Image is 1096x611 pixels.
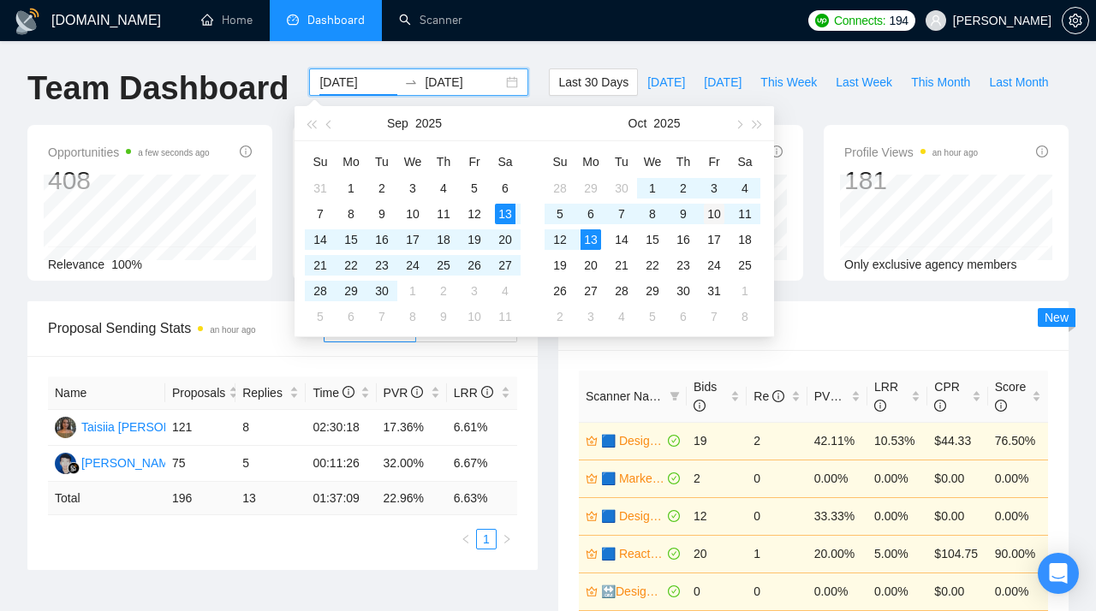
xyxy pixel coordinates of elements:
[459,175,490,201] td: 2025-09-05
[586,389,665,403] span: Scanner Name
[464,306,485,327] div: 10
[606,227,637,252] td: 2025-10-14
[844,142,978,163] span: Profile Views
[387,106,408,140] button: Sep
[454,386,493,400] span: LRR
[404,75,418,89] span: to
[545,252,575,278] td: 2025-10-19
[989,73,1048,92] span: Last Month
[402,255,423,276] div: 24
[814,389,855,403] span: PVR
[668,435,680,447] span: check-circle
[305,304,336,329] td: 2025-10-05
[411,386,423,398] span: info-circle
[668,278,699,304] td: 2025-10-30
[637,278,668,304] td: 2025-10-29
[1045,311,1069,324] span: New
[550,204,570,224] div: 5
[402,178,423,199] div: 3
[366,175,397,201] td: 2025-09-02
[310,281,331,301] div: 28
[867,460,927,497] td: 0.00%
[807,422,867,460] td: 42.11%
[735,204,755,224] div: 11
[397,227,428,252] td: 2025-09-17
[366,201,397,227] td: 2025-09-09
[1063,14,1088,27] span: setting
[988,422,1048,460] td: 76.50%
[687,460,747,497] td: 2
[366,252,397,278] td: 2025-09-23
[606,148,637,175] th: Tu
[305,175,336,201] td: 2025-08-31
[668,201,699,227] td: 2025-10-09
[490,304,521,329] td: 2025-10-11
[611,255,632,276] div: 21
[668,252,699,278] td: 2025-10-23
[704,281,724,301] div: 31
[601,507,664,525] a: 🟦 Design SaaS
[815,14,829,27] img: upwork-logo.png
[637,227,668,252] td: 2025-10-15
[14,8,41,35] img: logo
[902,68,980,96] button: This Month
[550,255,570,276] div: 19
[55,419,217,433] a: TPTaisiia [PERSON_NAME]
[575,252,606,278] td: 2025-10-20
[842,390,854,402] span: info-circle
[377,446,447,482] td: 32.00%
[653,106,680,140] button: 2025
[81,418,217,436] div: Taisiia [PERSON_NAME]
[606,252,637,278] td: 2025-10-21
[606,278,637,304] td: 2025-10-28
[844,164,978,197] div: 181
[336,148,366,175] th: Mo
[342,386,354,398] span: info-circle
[48,377,165,410] th: Name
[704,229,724,250] div: 17
[404,75,418,89] span: swap-right
[730,201,760,227] td: 2025-10-11
[545,175,575,201] td: 2025-09-28
[490,252,521,278] td: 2025-09-27
[341,255,361,276] div: 22
[601,469,664,488] a: 🟦 Marketplace | E-commerce | Outstaff
[575,201,606,227] td: 2025-10-06
[464,255,485,276] div: 26
[242,383,286,402] span: Replies
[307,13,365,27] span: Dashboard
[694,400,706,412] span: info-circle
[305,227,336,252] td: 2025-09-14
[836,73,892,92] span: Last Week
[415,106,442,140] button: 2025
[735,255,755,276] div: 25
[575,278,606,304] td: 2025-10-27
[495,255,515,276] div: 27
[668,304,699,329] td: 2025-11-06
[601,544,664,563] a: 🟦 React Test with Prompts (Max)
[397,304,428,329] td: 2025-10-08
[377,410,447,446] td: 17.36%
[341,204,361,224] div: 8
[336,201,366,227] td: 2025-09-08
[753,389,784,403] span: Re
[772,390,784,402] span: info-circle
[490,278,521,304] td: 2025-10-04
[428,252,459,278] td: 2025-09-25
[402,229,423,250] div: 17
[481,386,493,398] span: info-circle
[611,178,632,199] div: 30
[372,178,392,199] div: 2
[372,229,392,250] div: 16
[402,306,423,327] div: 8
[433,229,454,250] div: 18
[575,227,606,252] td: 2025-10-13
[934,400,946,412] span: info-circle
[341,229,361,250] div: 15
[730,227,760,252] td: 2025-10-18
[730,148,760,175] th: Sa
[495,229,515,250] div: 20
[341,178,361,199] div: 1
[55,455,180,469] a: HP[PERSON_NAME]
[310,229,331,250] div: 14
